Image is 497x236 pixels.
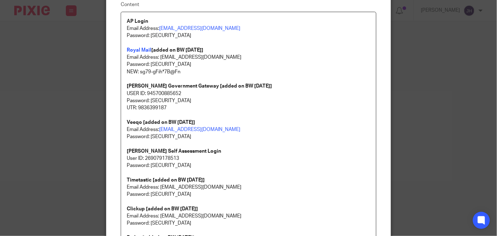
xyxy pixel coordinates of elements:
p: Password: [SECURITY_DATA] [127,162,370,169]
strong: AP Login [127,19,148,24]
p: User ID: 269079178513 [127,155,370,162]
p: Password: [SECURITY_DATA] [127,191,370,198]
strong: Veeqo [127,120,142,125]
p: Password: [SECURITY_DATA] [127,32,370,39]
strong: [PERSON_NAME] Government Gateway [added on BW [DATE]] [127,84,272,89]
a: Royal Mail [127,48,151,53]
strong: [added on BW [DATE]] [151,48,203,53]
p: Password: [SECURITY_DATA] [127,220,370,227]
p: UTR: 9836399187 [127,104,370,111]
p: Email Address: [EMAIL_ADDRESS][DOMAIN_NAME] [127,213,370,220]
p: Email Address: [127,126,370,133]
a: [EMAIL_ADDRESS][DOMAIN_NAME] [159,26,240,31]
strong: [PERSON_NAME] Self Assessment Login [127,149,221,154]
p: Password: [SECURITY_DATA] [127,133,370,140]
p: Email Address: [127,25,370,32]
p: USER ID: 945700885652 [127,90,370,97]
strong: Timetastic [added on BW [DATE]] [127,178,205,183]
p: Email Address: [EMAIL_ADDRESS][DOMAIN_NAME] Password: [SECURITY_DATA] NEW: sg79-gFih*7B@Fn [127,54,370,75]
strong: [added on BW [DATE]] [143,120,195,125]
p: Email Address: [EMAIL_ADDRESS][DOMAIN_NAME] [127,184,370,191]
strong: Clickup [added on BW [DATE]] [127,206,198,211]
p: Password: [SECURITY_DATA] [127,97,370,104]
label: Content [121,1,376,8]
a: [EMAIL_ADDRESS][DOMAIN_NAME] [159,127,240,132]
